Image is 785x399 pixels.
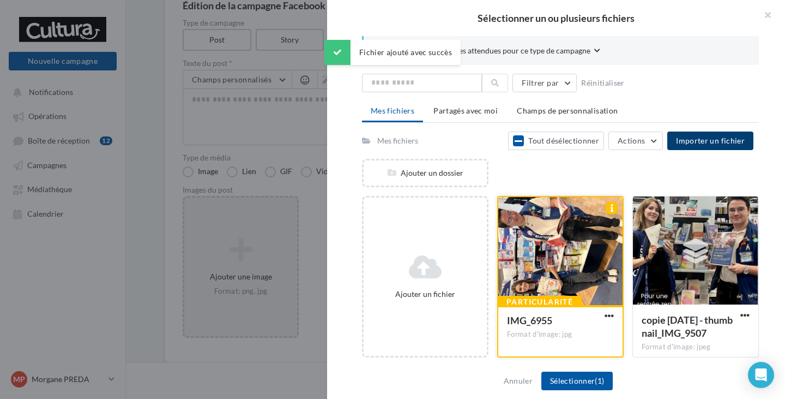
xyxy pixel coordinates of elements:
[371,106,414,115] span: Mes fichiers
[618,136,645,145] span: Actions
[508,132,604,150] button: Tout désélectionner
[433,106,498,115] span: Partagés avec moi
[381,45,590,56] span: Consulter les contraintes attendues pour ce type de campagne
[608,132,663,150] button: Actions
[507,330,614,340] div: Format d'image: jpg
[499,374,537,388] button: Annuler
[595,376,604,385] span: (1)
[541,372,613,390] button: Sélectionner(1)
[748,362,774,388] div: Open Intercom Messenger
[377,135,418,146] div: Mes fichiers
[381,45,600,58] button: Consulter les contraintes attendues pour ce type de campagne
[512,74,577,92] button: Filtrer par
[507,314,552,326] span: IMG_6955
[364,168,487,178] div: Ajouter un dossier
[368,289,482,300] div: Ajouter un fichier
[517,106,618,115] span: Champs de personnalisation
[667,132,753,150] button: Importer un fichier
[642,314,733,339] span: copie 05-09-2025 - thumbnail_IMG_9507
[577,76,629,90] button: Réinitialiser
[498,296,582,308] div: Particularité
[676,136,745,145] span: Importer un fichier
[345,13,768,23] h2: Sélectionner un ou plusieurs fichiers
[642,342,750,352] div: Format d'image: jpeg
[324,40,461,65] div: Fichier ajouté avec succès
